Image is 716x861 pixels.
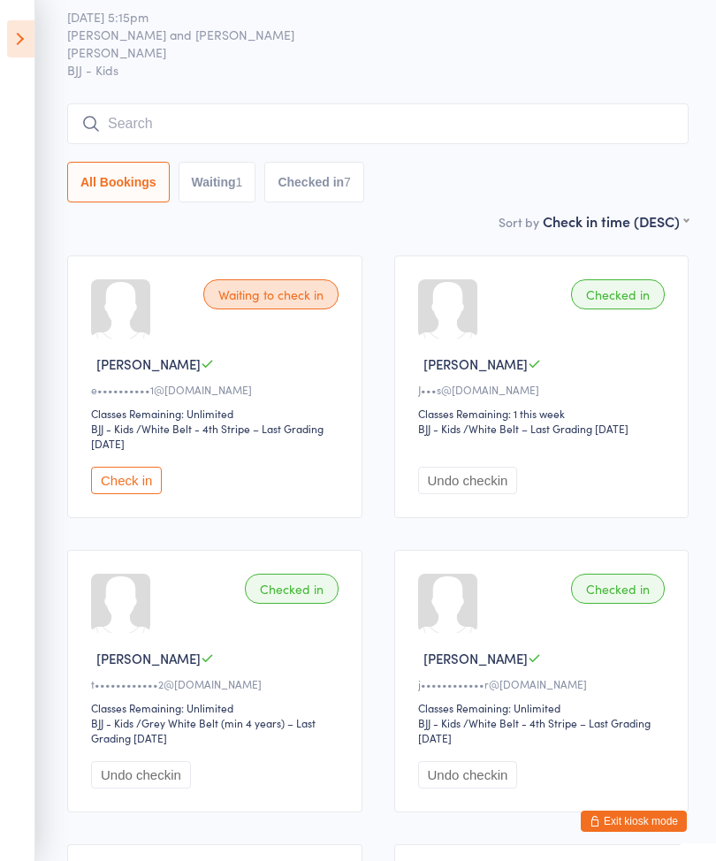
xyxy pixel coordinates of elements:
div: t••••••••••••2@[DOMAIN_NAME] [91,676,344,691]
span: [PERSON_NAME] [96,649,201,667]
button: Exit kiosk mode [581,811,687,832]
div: j••••••••••••r@[DOMAIN_NAME] [418,676,671,691]
div: BJJ - Kids [418,715,461,730]
button: Undo checkin [418,467,518,494]
span: / Grey White Belt (min 4 years) – Last Grading [DATE] [91,715,316,745]
span: / White Belt – Last Grading [DATE] [463,421,628,436]
div: e••••••••••1@[DOMAIN_NAME] [91,382,344,397]
div: Waiting to check in [203,279,339,309]
span: [DATE] 5:15pm [67,8,661,26]
div: Classes Remaining: 1 this week [418,406,671,421]
span: [PERSON_NAME] [96,354,201,373]
span: [PERSON_NAME] and [PERSON_NAME] [67,26,661,43]
div: Checked in [571,574,665,604]
div: Checked in [245,574,339,604]
span: [PERSON_NAME] [423,649,528,667]
label: Sort by [499,213,539,231]
div: Check in time (DESC) [543,211,689,231]
button: Undo checkin [91,761,191,789]
div: Classes Remaining: Unlimited [418,700,671,715]
div: BJJ - Kids [91,421,133,436]
div: Classes Remaining: Unlimited [91,700,344,715]
div: Checked in [571,279,665,309]
div: 7 [344,175,351,189]
span: [PERSON_NAME] [67,43,661,61]
button: Check in [91,467,162,494]
button: Checked in7 [264,162,364,202]
div: BJJ - Kids [91,715,133,730]
span: / White Belt - 4th Stripe – Last Grading [DATE] [418,715,651,745]
button: Waiting1 [179,162,256,202]
div: 1 [236,175,243,189]
span: BJJ - Kids [67,61,689,79]
div: Classes Remaining: Unlimited [91,406,344,421]
span: / White Belt - 4th Stripe – Last Grading [DATE] [91,421,324,451]
div: BJJ - Kids [418,421,461,436]
input: Search [67,103,689,144]
button: Undo checkin [418,761,518,789]
button: All Bookings [67,162,170,202]
div: J•••s@[DOMAIN_NAME] [418,382,671,397]
span: [PERSON_NAME] [423,354,528,373]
